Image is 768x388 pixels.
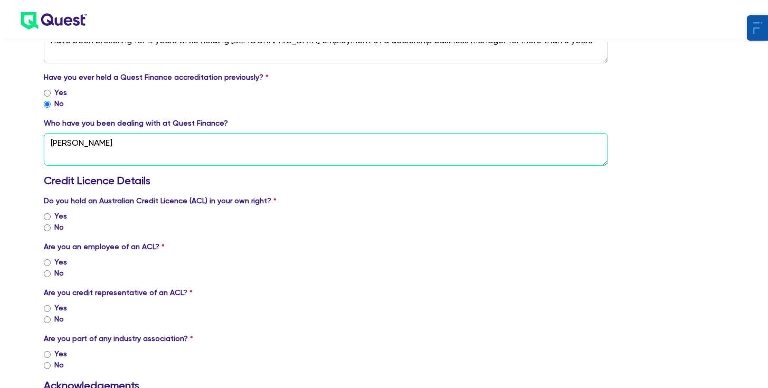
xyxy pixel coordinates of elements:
[44,241,165,252] label: Are you an employee of an ACL?
[44,195,277,206] label: Do you hold an Australian Credit Licence (ACL) in your own right?
[44,174,609,187] h3: Credit Licence Details
[54,222,64,233] label: No
[54,211,67,222] label: Yes
[54,359,64,371] label: No
[54,87,67,98] label: Yes
[44,287,193,298] label: Are you credit representative of an ACL?
[44,72,269,83] label: Have you ever held a Quest Finance accreditation previously?
[54,302,67,314] label: Yes
[44,118,228,129] label: Who have you been dealing with at Quest Finance?
[54,268,64,279] label: No
[54,98,64,109] label: No
[54,314,64,325] label: No
[54,348,67,359] label: Yes
[21,12,87,30] img: quest-logo
[54,257,67,268] label: Yes
[44,333,193,344] label: Are you part of any industry association?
